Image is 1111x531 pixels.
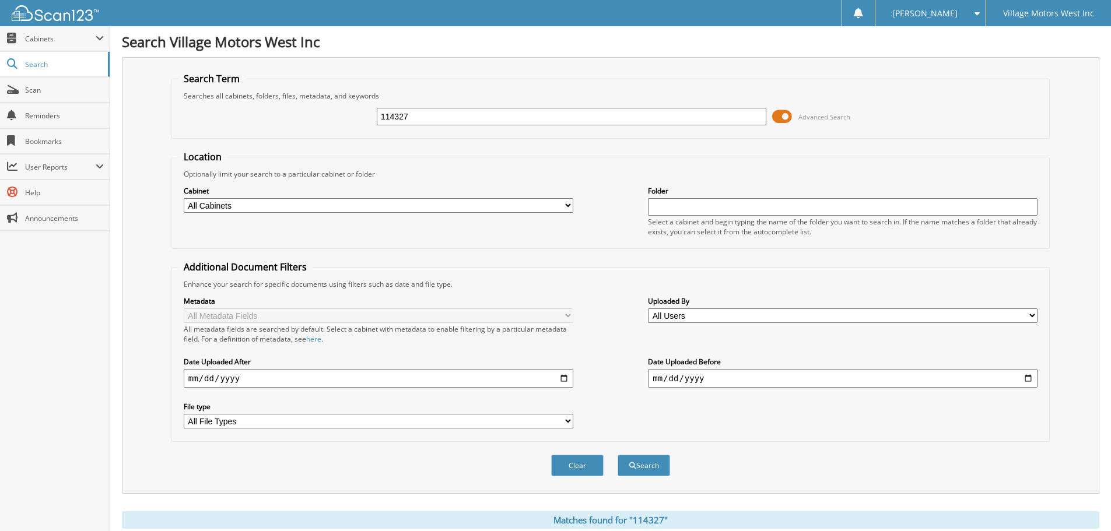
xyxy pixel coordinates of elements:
[25,85,104,95] span: Scan
[648,186,1038,196] label: Folder
[178,150,227,163] legend: Location
[122,511,1099,529] div: Matches found for "114327"
[25,213,104,223] span: Announcements
[892,10,958,17] span: [PERSON_NAME]
[178,72,246,85] legend: Search Term
[306,334,321,344] a: here
[178,261,313,273] legend: Additional Document Filters
[178,91,1043,101] div: Searches all cabinets, folders, files, metadata, and keywords
[25,136,104,146] span: Bookmarks
[184,402,573,412] label: File type
[25,111,104,121] span: Reminders
[798,112,850,121] span: Advanced Search
[122,32,1099,51] h1: Search Village Motors West Inc
[178,169,1043,179] div: Optionally limit your search to a particular cabinet or folder
[178,279,1043,289] div: Enhance your search for specific documents using filters such as date and file type.
[648,369,1038,388] input: end
[184,369,573,388] input: start
[25,34,96,44] span: Cabinets
[184,186,573,196] label: Cabinet
[648,217,1038,237] div: Select a cabinet and begin typing the name of the folder you want to search in. If the name match...
[25,188,104,198] span: Help
[184,357,573,367] label: Date Uploaded After
[648,296,1038,306] label: Uploaded By
[648,357,1038,367] label: Date Uploaded Before
[25,162,96,172] span: User Reports
[184,296,573,306] label: Metadata
[25,59,102,69] span: Search
[1003,10,1094,17] span: Village Motors West Inc
[184,324,573,344] div: All metadata fields are searched by default. Select a cabinet with metadata to enable filtering b...
[551,455,604,476] button: Clear
[12,5,99,21] img: scan123-logo-white.svg
[618,455,670,476] button: Search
